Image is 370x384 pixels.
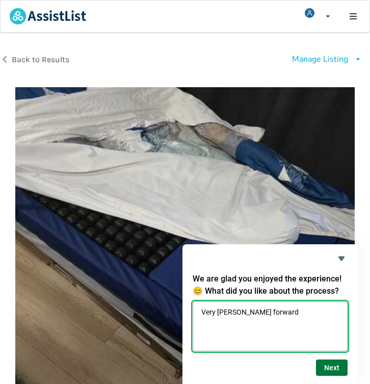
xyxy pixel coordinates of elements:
[193,301,348,351] textarea: We are glad you enjoyed the experience! 😊 What did you like about the process?
[10,8,86,24] img: assistlist-logo
[193,252,348,376] div: We are glad you enjoyed the experience! 😊 What did you like about the process?
[12,55,69,64] span: Back to Results
[292,54,348,65] div: Manage Listing
[193,273,348,297] h2: We are glad you enjoyed the experience! 😊 What did you like about the process?
[316,360,348,376] button: Next question
[305,8,314,18] img: user icon
[335,252,348,265] button: Hide survey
